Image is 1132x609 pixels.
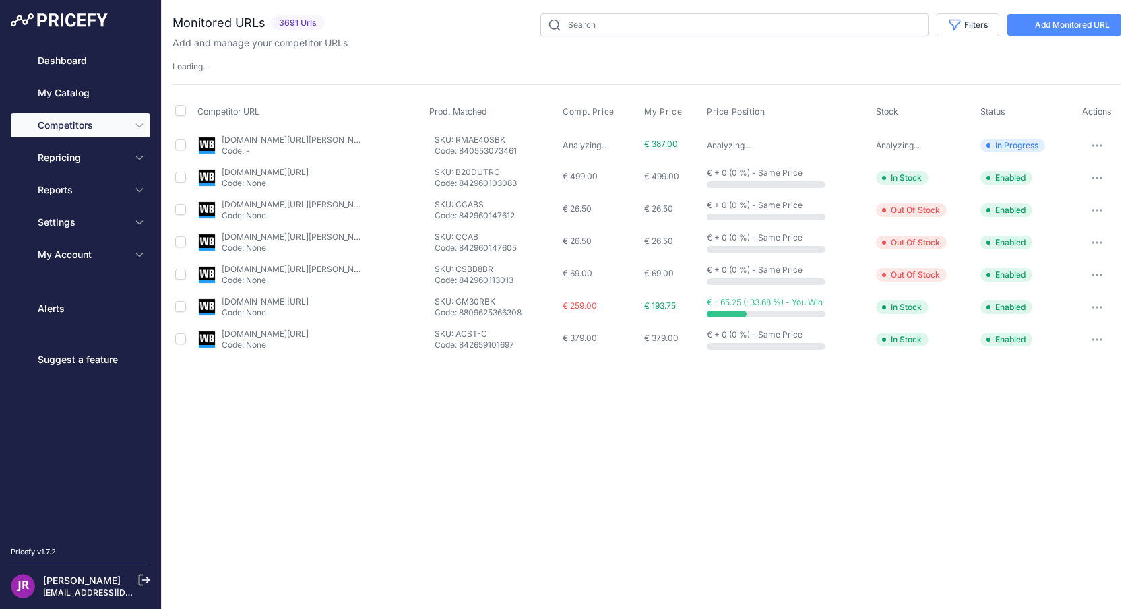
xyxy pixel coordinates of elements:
[222,199,374,210] a: [DOMAIN_NAME][URL][PERSON_NAME]
[980,300,1032,314] span: Enabled
[980,268,1032,282] span: Enabled
[11,113,150,137] button: Competitors
[644,106,685,117] button: My Price
[876,106,898,117] span: Stock
[11,49,150,530] nav: Sidebar
[38,183,126,197] span: Reports
[980,333,1032,346] span: Enabled
[937,13,999,36] button: Filters
[435,296,557,307] p: SKU: CM30RBK
[563,268,592,278] span: € 69.00
[644,236,673,246] span: € 26.50
[707,106,765,117] span: Price Position
[203,61,209,71] span: ...
[435,307,557,318] p: Code: 8809625366308
[563,140,610,150] span: Analyzing...
[1082,106,1112,117] span: Actions
[644,171,679,181] span: € 499.00
[435,340,557,350] p: Code: 842659101697
[222,340,309,350] p: Code: None
[644,106,682,117] span: My Price
[563,106,617,117] button: Comp. Price
[172,61,209,71] span: Loading
[172,36,348,50] p: Add and manage your competitor URLs
[11,146,150,170] button: Repricing
[876,203,947,217] span: Out Of Stock
[707,200,803,210] span: € + 0 (0 %) - Same Price
[197,106,259,117] span: Competitor URL
[707,232,803,243] span: € + 0 (0 %) - Same Price
[11,13,108,27] img: Pricefy Logo
[435,199,557,210] p: SKU: CCABS
[707,329,803,340] span: € + 0 (0 %) - Same Price
[563,203,592,214] span: € 26.50
[435,146,557,156] p: Code: 840553073461
[980,139,1045,152] span: In Progress
[222,243,362,253] p: Code: None
[435,178,557,189] p: Code: 842960103083
[644,300,676,311] span: € 193.75
[707,168,803,178] span: € + 0 (0 %) - Same Price
[980,171,1032,185] span: Enabled
[11,178,150,202] button: Reports
[563,236,592,246] span: € 26.50
[38,151,126,164] span: Repricing
[435,329,557,340] p: SKU: ACST-C
[11,210,150,234] button: Settings
[435,243,557,253] p: Code: 842960147605
[876,268,947,282] span: Out Of Stock
[876,300,929,314] span: In Stock
[435,135,557,146] p: SKU: RMAE40SBK
[563,333,597,343] span: € 379.00
[222,296,309,307] a: [DOMAIN_NAME][URL]
[38,119,126,132] span: Competitors
[876,171,929,185] span: In Stock
[222,135,439,145] a: [DOMAIN_NAME][URL][PERSON_NAME][PERSON_NAME]
[707,297,823,307] span: € - 65.25 (-33.68 %) - You Win
[707,140,871,151] p: Analyzing...
[222,329,309,339] a: [DOMAIN_NAME][URL]
[222,167,309,177] a: [DOMAIN_NAME][URL]
[563,106,615,117] span: Comp. Price
[222,264,374,274] a: [DOMAIN_NAME][URL][PERSON_NAME]
[644,139,678,149] span: € 387.00
[435,275,557,286] p: Code: 842960113013
[11,81,150,105] a: My Catalog
[644,268,674,278] span: € 69.00
[11,546,56,558] div: Pricefy v1.7.2
[980,106,1005,117] span: Status
[38,216,126,229] span: Settings
[540,13,929,36] input: Search
[707,265,803,275] span: € + 0 (0 %) - Same Price
[11,243,150,267] button: My Account
[11,49,150,73] a: Dashboard
[222,275,362,286] p: Code: None
[980,236,1032,249] span: Enabled
[435,232,557,243] p: SKU: CCAB
[222,210,362,221] p: Code: None
[563,300,597,311] span: € 259.00
[271,15,325,31] span: 3691 Urls
[43,587,184,598] a: [EMAIL_ADDRESS][DOMAIN_NAME]
[980,203,1032,217] span: Enabled
[222,146,362,156] p: Code: -
[172,13,265,32] h2: Monitored URLs
[11,296,150,321] a: Alerts
[222,178,309,189] p: Code: None
[876,333,929,346] span: In Stock
[876,236,947,249] span: Out Of Stock
[11,348,150,372] a: Suggest a feature
[429,106,487,117] span: Prod. Matched
[435,210,557,221] p: Code: 842960147612
[38,248,126,261] span: My Account
[876,140,974,151] p: Analyzing...
[707,106,767,117] button: Price Position
[435,264,557,275] p: SKU: CSBB8BR
[1007,14,1121,36] a: Add Monitored URL
[435,167,557,178] p: SKU: B20DUTRC
[222,232,374,242] a: [DOMAIN_NAME][URL][PERSON_NAME]
[563,171,598,181] span: € 499.00
[644,333,679,343] span: € 379.00
[43,575,121,586] a: [PERSON_NAME]
[644,203,673,214] span: € 26.50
